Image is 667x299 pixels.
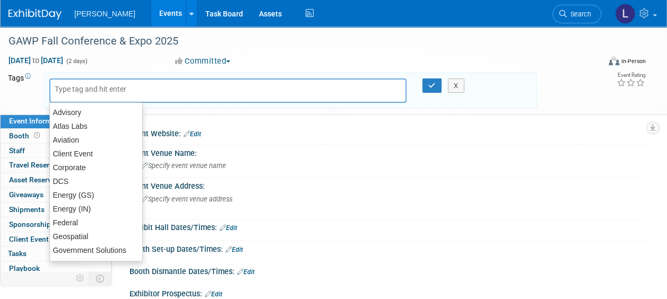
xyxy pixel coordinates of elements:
[567,10,591,18] span: Search
[50,243,142,257] div: Government Solutions
[50,147,142,161] div: Client Event
[50,133,142,147] div: Aviation
[50,202,142,216] div: Energy (IN)
[50,161,142,174] div: Corporate
[8,9,62,20] img: ExhibitDay
[74,10,135,18] span: [PERSON_NAME]
[50,105,142,119] div: Advisory
[50,188,142,202] div: Energy (GS)
[50,230,142,243] div: Geospatial
[50,119,142,133] div: Atlas Labs
[50,216,142,230] div: Federal
[50,174,142,188] div: DCS
[615,4,635,24] img: Lindsey Wolanczyk
[50,257,142,271] div: GS APAC
[552,5,601,23] a: Search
